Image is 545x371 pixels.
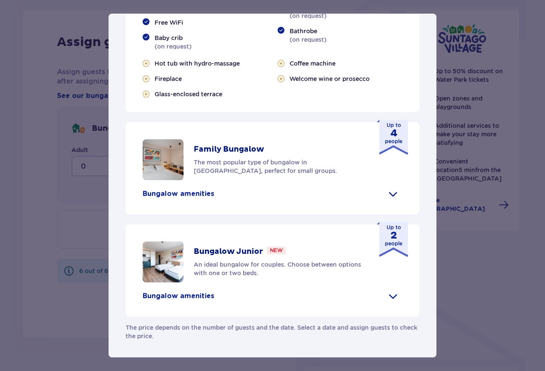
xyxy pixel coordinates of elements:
[194,247,263,257] p: Bungalow Junior
[278,59,284,67] img: star-gold.f292ff9f95a8f3fcc5d91c34467dfd2f.svg
[270,247,283,254] p: New
[290,27,327,35] span: Bathrobe
[143,90,149,98] img: star-gold.f292ff9f95a8f3fcc5d91c34467dfd2f.svg
[143,139,184,180] img: overview of beds in bungalow
[155,59,240,68] span: Hot tub with hydro-massage
[155,75,182,83] span: Fireplace
[143,75,149,83] img: star-gold.f292ff9f95a8f3fcc5d91c34467dfd2f.svg
[194,144,264,155] p: Family Bungalow
[143,291,214,301] p: Bungalow amenities
[155,18,183,27] span: Free WiFi
[143,242,184,282] img: overview of beds in bungalow
[155,34,192,51] p: (on request)
[290,59,336,68] span: Coffee machine
[278,27,284,34] img: check.7409c2960eab9f3879fc6eafc719e76d.svg
[143,34,149,40] img: check.7409c2960eab9f3879fc6eafc719e76d.svg
[194,260,363,277] p: An ideal bungalow for couples. Choose between options with one or two beds.
[290,75,370,83] span: Welcome wine or prosecco
[385,231,402,240] strong: 2
[143,59,149,67] img: star-gold.f292ff9f95a8f3fcc5d91c34467dfd2f.svg
[385,121,402,145] p: Up to people
[278,75,284,83] img: star-gold.f292ff9f95a8f3fcc5d91c34467dfd2f.svg
[143,18,149,25] img: check.7409c2960eab9f3879fc6eafc719e76d.svg
[155,34,192,42] span: Baby crib
[385,224,402,247] p: Up to people
[385,129,402,138] strong: 4
[290,27,327,44] p: (on request)
[143,189,214,198] p: Bungalow amenities
[194,158,363,175] p: The most popular type of bungalow in [GEOGRAPHIC_DATA], perfect for small groups.
[126,316,419,340] p: The price depends on the number of guests and the date. Select a date and assign guests to check ...
[155,90,222,98] span: Glass-enclosed terrace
